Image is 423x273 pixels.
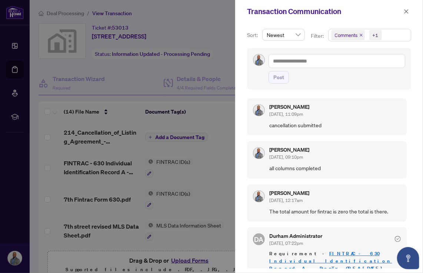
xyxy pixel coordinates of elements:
img: Profile Icon [253,191,264,202]
span: Comments [335,31,358,39]
p: Filter: [311,32,325,40]
span: all columns completed [269,164,401,172]
h5: [PERSON_NAME] [269,191,309,196]
span: [DATE], 12:17am [269,198,303,203]
img: Profile Icon [253,105,264,116]
button: Open asap [397,247,419,269]
span: check-circle [395,236,401,242]
span: DA [254,234,264,245]
div: Transaction Communication [247,6,402,17]
h5: Durham Administrator [269,233,322,239]
span: Comments [332,30,365,40]
span: close [359,33,363,37]
span: close [404,9,409,14]
p: Sort: [247,31,259,39]
img: Profile Icon [253,148,264,159]
span: Newest [267,29,300,40]
div: +1 [373,31,379,39]
span: cancellation submitted [269,121,401,129]
span: [DATE], 11:09pm [269,111,303,117]
img: Profile Icon [253,54,264,65]
span: [DATE], 07:22pm [269,240,303,246]
button: Post [269,71,289,84]
h5: [PERSON_NAME] [269,104,309,109]
span: [DATE], 09:10pm [269,154,303,160]
span: The total amount for fintrac is zero the total is there. [269,207,401,216]
h5: [PERSON_NAME] [269,147,309,152]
